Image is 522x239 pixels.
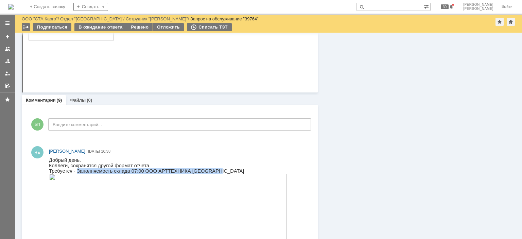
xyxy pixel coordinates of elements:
div: (0) [87,98,92,103]
div: (9) [57,98,62,103]
span: БП [31,118,43,131]
div: Запрос на обслуживание "39764" [190,16,259,21]
span: Email отправителя: [PERSON_NAME][EMAIL_ADDRESS][DOMAIN_NAME] [7,115,143,120]
div: Работа с массовостью [22,23,30,31]
a: Мои согласования [2,80,13,91]
a: [PERSON_NAME] [49,148,85,155]
span: [DATE] [88,149,100,153]
a: Отдел "[GEOGRAPHIC_DATA]" [60,16,123,21]
div: Сделать домашней страницей [507,18,515,26]
a: ООО "СТА Карго" [22,16,58,21]
div: / [22,16,60,21]
a: Перейти на домашнюю страницу [8,4,14,10]
div: / [126,16,190,21]
span: [PERSON_NAME] [463,7,493,11]
a: Файлы [70,98,86,103]
a: Сотрудник "[PERSON_NAME]" [126,16,188,21]
img: logo [8,4,14,10]
a: Создать заявку [2,31,13,42]
div: Добавить в избранное [495,18,504,26]
span: [PERSON_NAME] [463,3,493,7]
span: 30 [441,4,449,9]
span: Расширенный поиск [423,3,430,10]
div: Создать [73,3,108,11]
a: Заявки на командах [2,44,13,54]
a: Комментарии [26,98,56,103]
div: / [60,16,126,21]
a: Заявки в моей ответственности [2,56,13,67]
a: Мои заявки [2,68,13,79]
span: [PERSON_NAME] [49,149,85,154]
span: 10:38 [101,149,111,153]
